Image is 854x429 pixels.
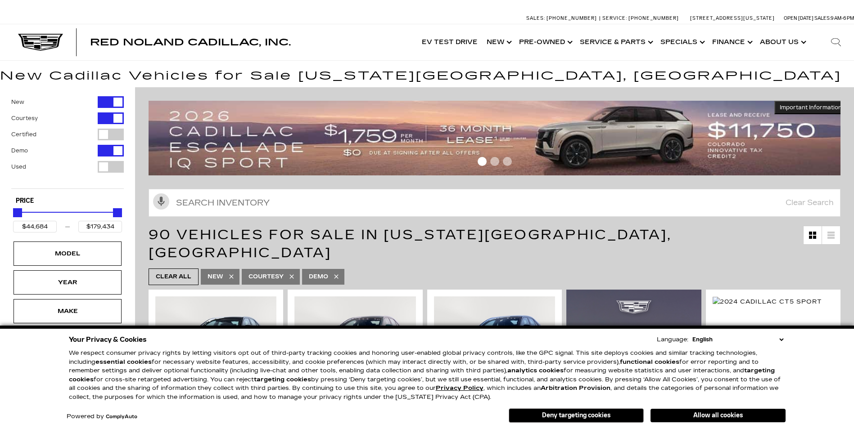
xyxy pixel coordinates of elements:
img: 2024 Cadillac CT5 Sport [713,297,822,307]
h5: Price [16,197,119,205]
div: Maximum Price [113,208,122,217]
div: YearYear [14,270,122,295]
img: 2509-September-FOM-Escalade-IQ-Lease9 [149,101,847,175]
button: Important Information [774,101,847,114]
label: New [11,98,24,107]
div: MakeMake [14,299,122,323]
div: Minimum Price [13,208,22,217]
input: Minimum [13,221,57,232]
strong: targeting cookies [254,376,311,383]
span: New [208,271,223,282]
div: Make [45,306,90,316]
span: Go to slide 3 [503,157,512,166]
span: Courtesy [249,271,284,282]
span: Clear All [156,271,191,282]
p: We respect consumer privacy rights by letting visitors opt out of third-party tracking cookies an... [69,349,786,402]
input: Maximum [78,221,122,232]
span: Demo [309,271,328,282]
div: ModelModel [14,241,122,266]
img: 2025 Cadillac CT4 Sport [294,296,416,387]
span: Go to slide 2 [490,157,499,166]
label: Demo [11,146,28,155]
a: Red Noland Cadillac, Inc. [90,38,291,47]
span: Go to slide 1 [478,157,487,166]
span: Sales: [814,15,831,21]
span: [PHONE_NUMBER] [547,15,597,21]
span: Important Information [780,104,842,111]
label: Used [11,162,26,171]
a: Pre-Owned [515,24,575,60]
strong: analytics cookies [507,367,564,374]
a: ComplyAuto [106,414,137,420]
a: Sales: [PHONE_NUMBER] [526,16,599,21]
img: 2024 Cadillac CT4 Sport [155,296,276,387]
span: 9 AM-6 PM [831,15,854,21]
a: Finance [708,24,755,60]
button: Allow all cookies [651,409,786,422]
span: Service: [602,15,627,21]
div: Price [13,205,122,232]
strong: Arbitration Provision [541,384,610,392]
span: Red Noland Cadillac, Inc. [90,37,291,48]
select: Language Select [690,335,786,344]
span: Open [DATE] [784,15,813,21]
span: Your Privacy & Cookies [69,333,147,346]
a: Service & Parts [575,24,656,60]
span: Sales: [526,15,545,21]
button: Deny targeting cookies [509,408,644,423]
div: Filter by Vehicle Type [11,96,124,188]
div: Language: [657,337,688,343]
a: Service: [PHONE_NUMBER] [599,16,681,21]
img: 2024 Cadillac CT4 Sport [434,296,555,387]
svg: Click to toggle on voice search [153,193,169,210]
strong: essential cookies [95,358,152,366]
span: [PHONE_NUMBER] [628,15,679,21]
strong: targeting cookies [69,367,775,383]
a: New [482,24,515,60]
a: About Us [755,24,809,60]
a: [STREET_ADDRESS][US_STATE] [690,15,775,21]
div: Year [45,277,90,287]
label: Certified [11,130,36,139]
a: EV Test Drive [417,24,482,60]
a: Privacy Policy [436,384,483,392]
div: Model [45,249,90,259]
span: 90 Vehicles for Sale in [US_STATE][GEOGRAPHIC_DATA], [GEOGRAPHIC_DATA] [149,227,672,261]
label: Courtesy [11,114,38,123]
strong: functional cookies [620,358,679,366]
img: Cadillac Dark Logo with Cadillac White Text [18,34,63,51]
a: Specials [656,24,708,60]
input: Search Inventory [149,189,840,217]
div: Powered by [67,414,137,420]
